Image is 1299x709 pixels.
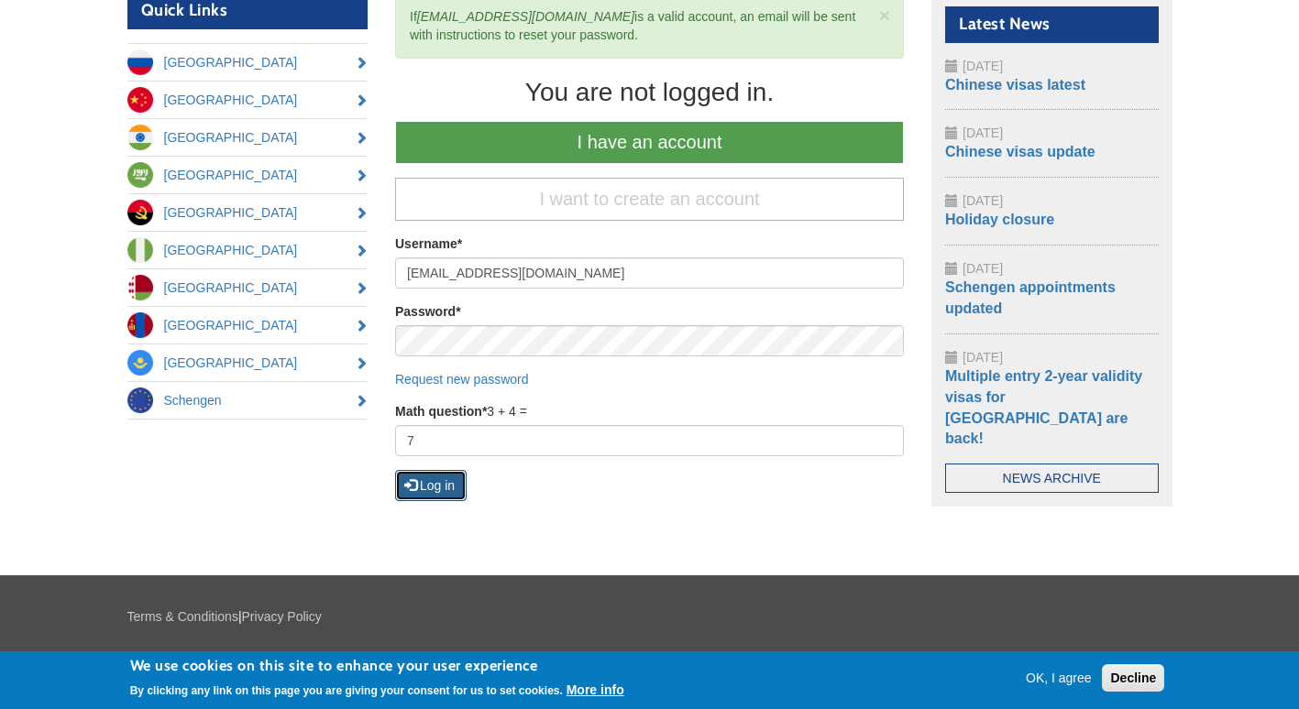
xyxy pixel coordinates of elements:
[945,464,1159,493] a: News Archive
[963,193,1003,208] span: [DATE]
[127,157,369,193] a: [GEOGRAPHIC_DATA]
[395,372,529,387] a: Request new password
[130,656,624,676] h2: We use cookies on this site to enhance your user experience
[963,350,1003,365] span: [DATE]
[127,307,369,344] a: [GEOGRAPHIC_DATA]
[945,212,1054,227] a: Holiday closure
[127,607,1172,626] p: |
[945,144,1095,159] a: Chinese visas update
[417,9,634,24] em: [EMAIL_ADDRESS][DOMAIN_NAME]
[395,77,904,108] div: You are not logged in.
[127,194,369,231] a: [GEOGRAPHIC_DATA]
[1018,669,1099,687] button: OK, I agree
[457,236,462,251] span: This field is required.
[127,609,238,624] a: Terms & Conditions
[395,302,461,321] label: Password
[456,304,460,319] span: This field is required.
[945,279,1116,316] a: Schengen appointments updated
[963,125,1003,140] span: [DATE]
[1102,664,1164,692] button: Decline
[963,261,1003,276] span: [DATE]
[127,382,369,419] a: Schengen
[130,684,563,697] p: By clicking any link on this page you are giving your consent for us to set cookies.
[395,121,904,164] a: I have an account
[395,178,904,221] a: I want to create an account
[127,232,369,268] a: [GEOGRAPHIC_DATA]
[127,269,369,306] a: [GEOGRAPHIC_DATA]
[395,402,487,420] label: Math question
[567,681,624,699] button: More info
[945,77,1085,93] a: Chinese visas latest
[395,470,467,501] button: Log in
[945,368,1142,447] a: Multiple entry 2-year validity visas for [GEOGRAPHIC_DATA] are back!
[127,44,369,81] a: [GEOGRAPHIC_DATA]
[127,119,369,156] a: [GEOGRAPHIC_DATA]
[395,402,904,456] div: 3 + 4 =
[127,344,369,381] a: [GEOGRAPHIC_DATA]
[395,235,462,253] label: Username
[242,609,322,624] a: Privacy Policy
[963,59,1003,73] span: [DATE]
[482,404,487,419] span: This field is required.
[879,5,890,25] a: ×
[127,82,369,118] a: [GEOGRAPHIC_DATA]
[945,6,1159,43] h2: Latest News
